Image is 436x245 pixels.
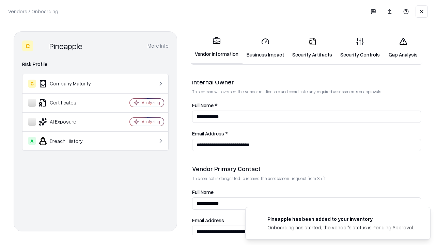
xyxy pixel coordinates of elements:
div: Pineapple [49,40,82,51]
p: This person will oversee the vendor relationship and coordinate any required assessments or appro... [192,89,421,95]
img: pineappleenergy.com [254,215,262,224]
div: Company Maturity [28,80,109,88]
label: Email Address * [192,131,421,136]
button: More info [147,40,169,52]
div: Internal Owner [192,78,421,86]
div: Onboarding has started, the vendor's status is Pending Approval. [267,224,414,231]
div: Analyzing [142,119,160,125]
div: Pineapple has been added to your inventory [267,215,414,223]
div: AI Exposure [28,118,109,126]
div: Analyzing [142,100,160,105]
a: Security Artifacts [288,32,336,64]
p: This contact is designated to receive the assessment request from Shift [192,176,421,181]
div: Breach History [28,137,109,145]
label: Full Name * [192,103,421,108]
div: A [28,137,36,145]
a: Business Impact [243,32,288,64]
div: C [28,80,36,88]
a: Vendor Information [191,31,243,64]
div: Vendor Primary Contact [192,165,421,173]
img: Pineapple [36,40,47,51]
div: C [22,40,33,51]
label: Email Address [192,218,421,223]
div: Risk Profile [22,60,169,68]
p: Vendors / Onboarding [8,8,58,15]
a: Security Controls [336,32,384,64]
label: Full Name [192,190,421,195]
a: Gap Analysis [384,32,422,64]
div: Certificates [28,99,109,107]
